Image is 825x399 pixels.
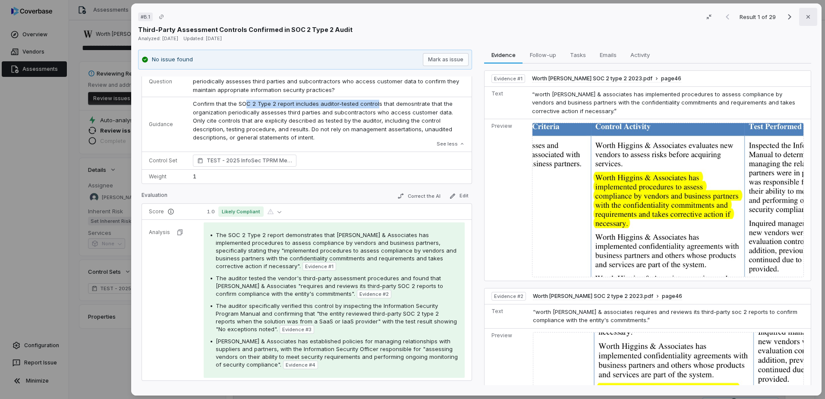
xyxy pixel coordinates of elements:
[216,338,458,368] span: [PERSON_NAME] & Associates has established policies for managing relationships with suppliers and...
[533,308,797,324] span: “worth [PERSON_NAME] & associates requires and reviews its third-party soc 2 reports to confirm c...
[142,192,167,202] p: Evaluation
[423,53,469,66] button: Mark as issue
[142,388,472,398] p: Notes
[193,173,196,180] span: 1
[286,361,315,368] span: Evidence # 4
[149,78,179,85] p: Question
[781,12,798,22] button: Next result
[138,25,353,34] p: Third-Party Assessment Controls Confirmed in SOC 2 Type 2 Audit
[149,121,179,128] p: Guidance
[446,191,472,201] button: Edit
[662,293,682,300] span: page 46
[627,49,653,60] span: Activity
[138,35,178,41] span: Analyzed: [DATE]
[532,75,681,82] button: Worth [PERSON_NAME] SOC 2 type 2 2023.pdfpage46
[488,49,519,60] span: Evidence
[394,191,444,201] button: Correct the AI
[149,157,179,164] p: Control Set
[193,100,465,142] p: Confirm that the SOC 2 Type 2 report includes auditor-tested controls that demosntrate that the o...
[152,55,193,64] p: No issue found
[149,229,170,236] p: Analysis
[154,9,169,25] button: Copy link
[485,86,529,119] td: Text
[204,206,285,217] button: 1.0Likely Compliant
[359,291,389,298] span: Evidence # 2
[485,304,529,328] td: Text
[532,91,795,114] span: “worth [PERSON_NAME] & associates has implemented procedures to assess compliance by vendors and ...
[533,293,682,300] button: Worth [PERSON_NAME] SOC 2 type 2 2023.pdfpage46
[216,231,457,269] span: The SOC 2 Type 2 report demonstrates that [PERSON_NAME] & Associates has implemented procedures t...
[282,326,312,333] span: Evidence # 3
[305,263,334,270] span: Evidence # 1
[149,173,179,180] p: Weight
[141,13,150,20] span: # B.1
[526,49,560,60] span: Follow-up
[193,70,461,93] span: Does the SOC 2 Type 2 report include auditor-tested controls that demonstrate the organization pe...
[567,49,589,60] span: Tasks
[532,123,804,277] img: 31cc3e6b6f5b4d06b8b788b97c739ef1_original.jpg_w1200.jpg
[149,208,190,215] p: Score
[740,12,778,22] p: Result 1 of 29
[494,293,523,300] span: Evidence # 2
[207,156,292,165] span: TEST - 2025 InfoSec TPRM Medium (SOC 2 Supported) Third Party Risk Management
[216,275,443,297] span: The auditor tested the vendor's third-party assessment procedures and found that [PERSON_NAME] & ...
[434,136,467,152] button: See less
[485,119,529,281] td: Preview
[183,35,222,41] span: Updated: [DATE]
[661,75,681,82] span: page 46
[533,293,653,300] span: Worth [PERSON_NAME] SOC 2 type 2 2023.pdf
[216,302,457,332] span: The auditor specifically verified this control by inspecting the Information Security Program Man...
[494,75,523,82] span: Evidence # 1
[218,206,264,217] span: Likely Compliant
[596,49,620,60] span: Emails
[532,75,652,82] span: Worth [PERSON_NAME] SOC 2 type 2 2023.pdf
